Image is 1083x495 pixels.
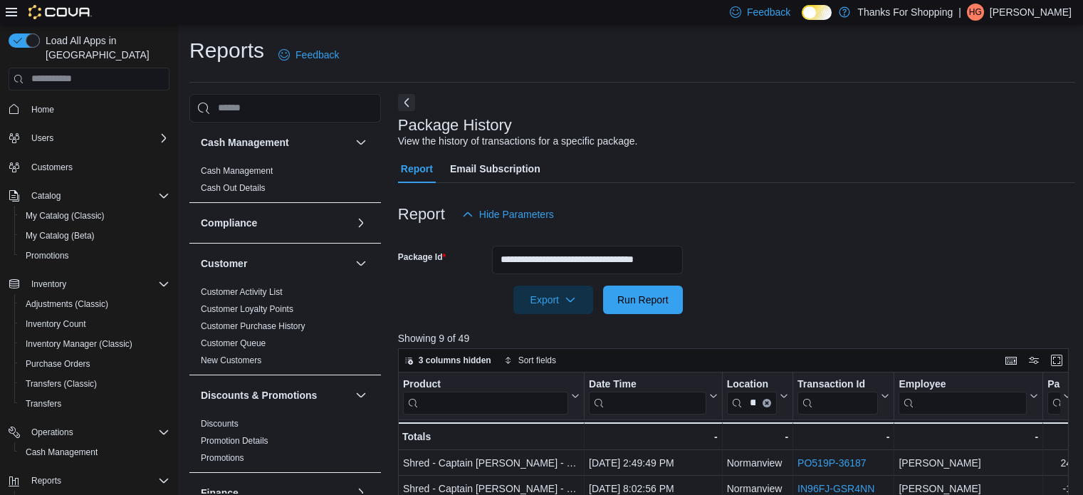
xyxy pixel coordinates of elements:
[201,321,305,332] span: Customer Purchase History
[20,375,169,392] span: Transfers (Classic)
[31,427,73,438] span: Operations
[797,483,874,494] a: IN96FJ-GSR4NN
[26,100,169,118] span: Home
[201,256,247,271] h3: Customer
[14,294,175,314] button: Adjustments (Classic)
[20,296,114,313] a: Adjustments (Classic)
[189,415,381,472] div: Discounts & Promotions
[26,378,97,390] span: Transfers (Classic)
[857,4,953,21] p: Thanks For Shopping
[899,428,1038,445] div: -
[352,387,370,404] button: Discounts & Promotions
[20,316,92,333] a: Inventory Count
[419,355,491,366] span: 3 columns hidden
[26,358,90,370] span: Purchase Orders
[513,286,593,314] button: Export
[14,354,175,374] button: Purchase Orders
[726,454,788,471] div: Normanview
[20,207,169,224] span: My Catalog (Classic)
[201,338,266,349] span: Customer Queue
[26,159,78,176] a: Customers
[797,457,867,469] a: PO519P-36187
[3,186,175,206] button: Catalog
[450,155,540,183] span: Email Subscription
[14,246,175,266] button: Promotions
[201,303,293,315] span: Customer Loyalty Points
[201,338,266,348] a: Customer Queue
[617,293,669,307] span: Run Report
[3,422,175,442] button: Operations
[3,157,175,177] button: Customers
[398,331,1076,345] p: Showing 9 of 49
[14,206,175,226] button: My Catalog (Classic)
[402,428,580,445] div: Totals
[398,117,512,134] h3: Package History
[401,155,433,183] span: Report
[20,227,100,244] a: My Catalog (Beta)
[20,316,169,333] span: Inventory Count
[797,377,889,414] button: Transaction Id
[201,216,257,230] h3: Compliance
[14,314,175,334] button: Inventory Count
[3,99,175,120] button: Home
[201,355,261,365] a: New Customers
[1047,377,1060,391] div: Package Quantity Change
[295,48,339,62] span: Feedback
[398,94,415,111] button: Next
[969,4,982,21] span: HG
[201,453,244,463] a: Promotions
[26,230,95,241] span: My Catalog (Beta)
[603,286,683,314] button: Run Report
[201,216,350,230] button: Compliance
[14,374,175,394] button: Transfers (Classic)
[352,214,370,231] button: Compliance
[26,276,169,293] span: Inventory
[20,335,138,353] a: Inventory Manager (Classic)
[479,207,554,222] span: Hide Parameters
[20,395,67,412] a: Transfers
[403,454,580,471] div: Shred - Captain [PERSON_NAME] - Pre-Roll - 10 x 0.4g
[201,165,273,177] span: Cash Management
[201,355,261,366] span: New Customers
[26,447,98,458] span: Cash Management
[958,4,961,21] p: |
[31,162,73,173] span: Customers
[26,130,59,147] button: Users
[589,454,718,471] div: [DATE] 2:49:49 PM
[189,36,264,65] h1: Reports
[201,452,244,464] span: Promotions
[899,454,1038,471] div: [PERSON_NAME]
[14,226,175,246] button: My Catalog (Beta)
[201,287,283,297] a: Customer Activity List
[1047,377,1060,414] div: Package Quantity Change
[20,247,169,264] span: Promotions
[589,377,706,414] div: Date Time
[31,104,54,115] span: Home
[20,375,103,392] a: Transfers (Classic)
[1047,377,1072,414] button: Package Quantity Change
[726,428,788,445] div: -
[352,255,370,272] button: Customer
[40,33,169,62] span: Load All Apps in [GEOGRAPHIC_DATA]
[31,132,53,144] span: Users
[518,355,556,366] span: Sort fields
[201,166,273,176] a: Cash Management
[1048,352,1065,369] button: Enter fullscreen
[26,101,60,118] a: Home
[201,304,293,314] a: Customer Loyalty Points
[26,424,169,441] span: Operations
[201,388,350,402] button: Discounts & Promotions
[201,388,317,402] h3: Discounts & Promotions
[589,377,718,414] button: Date Time
[26,398,61,410] span: Transfers
[3,274,175,294] button: Inventory
[797,377,878,391] div: Transaction Id
[899,377,1038,414] button: Employee
[31,278,66,290] span: Inventory
[20,335,169,353] span: Inventory Manager (Classic)
[20,355,169,372] span: Purchase Orders
[726,377,776,414] div: Location
[201,183,266,193] a: Cash Out Details
[802,5,832,20] input: Dark Mode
